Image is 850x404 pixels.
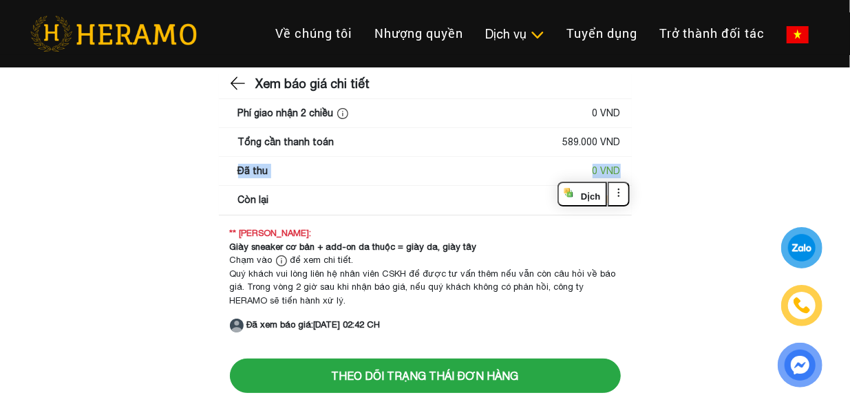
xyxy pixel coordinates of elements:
[276,255,287,266] img: info
[593,106,621,120] div: 0 VND
[238,106,352,120] div: Phí giao nhận 2 chiều
[230,242,477,252] strong: Giày sneaker cơ bản + add-on da thuộc = giày da, giày tây
[555,19,648,48] a: Tuyển dụng
[238,164,268,178] div: Đã thu
[264,19,363,48] a: Về chúng tôi
[230,253,621,267] div: Chạm vào để xem chi tiết.
[247,319,381,330] strong: Đã xem báo giá: [DATE] 02:42 CH
[230,319,244,332] img: account
[230,267,621,308] div: Quý khách vui lòng liên hệ nhân viên CSKH để được tư vấn thêm nếu vẫn còn câu hỏi về báo giá. Tro...
[593,164,621,178] div: 0 VND
[792,296,812,315] img: phone-icon
[782,286,822,326] a: phone-icon
[230,359,621,393] button: Theo dõi trạng thái đơn hàng
[238,135,334,149] div: Tổng cần thanh toán
[787,26,809,43] img: vn-flag.png
[337,108,348,119] img: info
[530,28,544,42] img: subToggleIcon
[238,193,269,207] div: Còn lại
[485,25,544,43] div: Dịch vụ
[256,67,370,101] h3: Xem báo giá chi tiết
[230,73,248,94] img: back
[363,19,474,48] a: Nhượng quyền
[648,19,776,48] a: Trở thành đối tác
[563,135,621,149] div: 589.000 VND
[230,228,312,238] strong: ** [PERSON_NAME]:
[30,16,197,52] img: heramo-logo.png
